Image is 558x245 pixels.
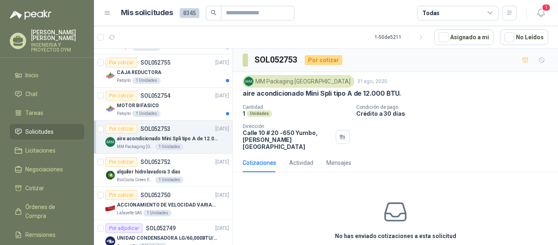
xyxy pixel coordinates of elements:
[215,59,229,67] p: [DATE]
[10,199,84,224] a: Órdenes de Compra
[117,234,219,242] p: UNIDAD CONDENSADORA LG/60,000BTU/220V/R410A: I
[326,158,351,167] div: Mensajes
[422,9,440,18] div: Todas
[94,187,232,220] a: Por cotizarSOL052750[DATE] Company LogoACCIONAMIENTO DE VELOCIDAD VARIABLELafayette SAS1 Unidades
[25,165,63,174] span: Negociaciones
[10,162,84,177] a: Negociaciones
[542,4,551,11] span: 1
[31,43,84,52] p: INGENIERIA Y PROYECTOS OYM
[117,69,161,76] p: CAJA REDUCTORA
[105,223,143,233] div: Por adjudicar
[105,203,115,213] img: Company Logo
[357,78,387,85] p: 21 ago, 2025
[243,129,333,150] p: Calle 10 # 20 -650 Yumbo , [PERSON_NAME][GEOGRAPHIC_DATA]
[243,158,276,167] div: Cotizaciones
[215,125,229,133] p: [DATE]
[105,58,137,67] div: Por cotizar
[105,104,115,114] img: Company Logo
[132,110,161,117] div: 1 Unidades
[117,210,142,216] p: Lafayette SAS
[215,92,229,100] p: [DATE]
[105,124,137,134] div: Por cotizar
[117,102,159,110] p: MOTOR BIFASICO
[215,225,229,232] p: [DATE]
[94,88,232,121] a: Por cotizarSOL052754[DATE] Company LogoMOTOR BIFASICOPatojito1 Unidades
[141,93,170,99] p: SOL052754
[10,180,84,196] a: Cotizar
[117,110,131,117] p: Patojito
[25,146,56,155] span: Licitaciones
[146,225,176,231] p: SOL052749
[243,110,245,117] p: 1
[117,144,154,150] p: MM Packaging [GEOGRAPHIC_DATA]
[215,158,229,166] p: [DATE]
[254,54,298,66] h3: SOL052753
[434,29,493,45] button: Asignado a mi
[25,90,38,99] span: Chat
[500,29,548,45] button: No Leídos
[105,157,137,167] div: Por cotizar
[105,137,115,147] img: Company Logo
[335,232,456,241] h3: No has enviado cotizaciones a esta solicitud
[247,110,272,117] div: Unidades
[243,124,333,129] p: Dirección
[141,60,170,65] p: SOL052755
[356,104,555,110] p: Condición de pago
[10,227,84,243] a: Remisiones
[356,110,555,117] p: Crédito a 30 días
[10,67,84,83] a: Inicio
[10,86,84,102] a: Chat
[94,154,232,187] a: Por cotizarSOL052752[DATE] Company Logoalquiler hidrolavadora 3 diasBioCosta Green Energy S.A.S1 ...
[10,143,84,158] a: Licitaciones
[10,124,84,139] a: Solicitudes
[243,89,401,98] p: aire acondicionado Mini Spli tipo A de 12.000 BTU.
[25,184,44,193] span: Cotizar
[132,77,161,84] div: 1 Unidades
[243,104,350,110] p: Cantidad
[289,158,313,167] div: Actividad
[375,31,428,44] div: 1 - 50 de 5211
[25,127,54,136] span: Solicitudes
[10,105,84,121] a: Tareas
[117,77,131,84] p: Patojito
[533,6,548,20] button: 1
[31,29,84,41] p: [PERSON_NAME] [PERSON_NAME]
[117,201,219,209] p: ACCIONAMIENTO DE VELOCIDAD VARIABLE
[244,77,253,86] img: Company Logo
[105,71,115,81] img: Company Logo
[94,54,232,88] a: Por cotizarSOL052755[DATE] Company LogoCAJA REDUCTORAPatojito1 Unidades
[105,170,115,180] img: Company Logo
[141,159,170,165] p: SOL052752
[141,126,170,132] p: SOL052753
[143,210,172,216] div: 1 Unidades
[117,177,154,183] p: BioCosta Green Energy S.A.S
[94,121,232,154] a: Por cotizarSOL052753[DATE] Company Logoaire acondicionado Mini Spli tipo A de 12.000 BTU.MM Packa...
[25,202,76,220] span: Órdenes de Compra
[155,177,183,183] div: 1 Unidades
[10,10,51,20] img: Logo peakr
[211,10,217,16] span: search
[25,108,43,117] span: Tareas
[243,75,354,88] div: MM Packaging [GEOGRAPHIC_DATA]
[105,190,137,200] div: Por cotizar
[117,135,219,143] p: aire acondicionado Mini Spli tipo A de 12.000 BTU.
[215,191,229,199] p: [DATE]
[117,168,181,176] p: alquiler hidrolavadora 3 dias
[105,91,137,101] div: Por cotizar
[141,192,170,198] p: SOL052750
[25,230,56,239] span: Remisiones
[121,7,173,19] h1: Mis solicitudes
[305,55,342,65] div: Por cotizar
[25,71,38,80] span: Inicio
[180,8,199,18] span: 8345
[155,144,183,150] div: 1 Unidades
